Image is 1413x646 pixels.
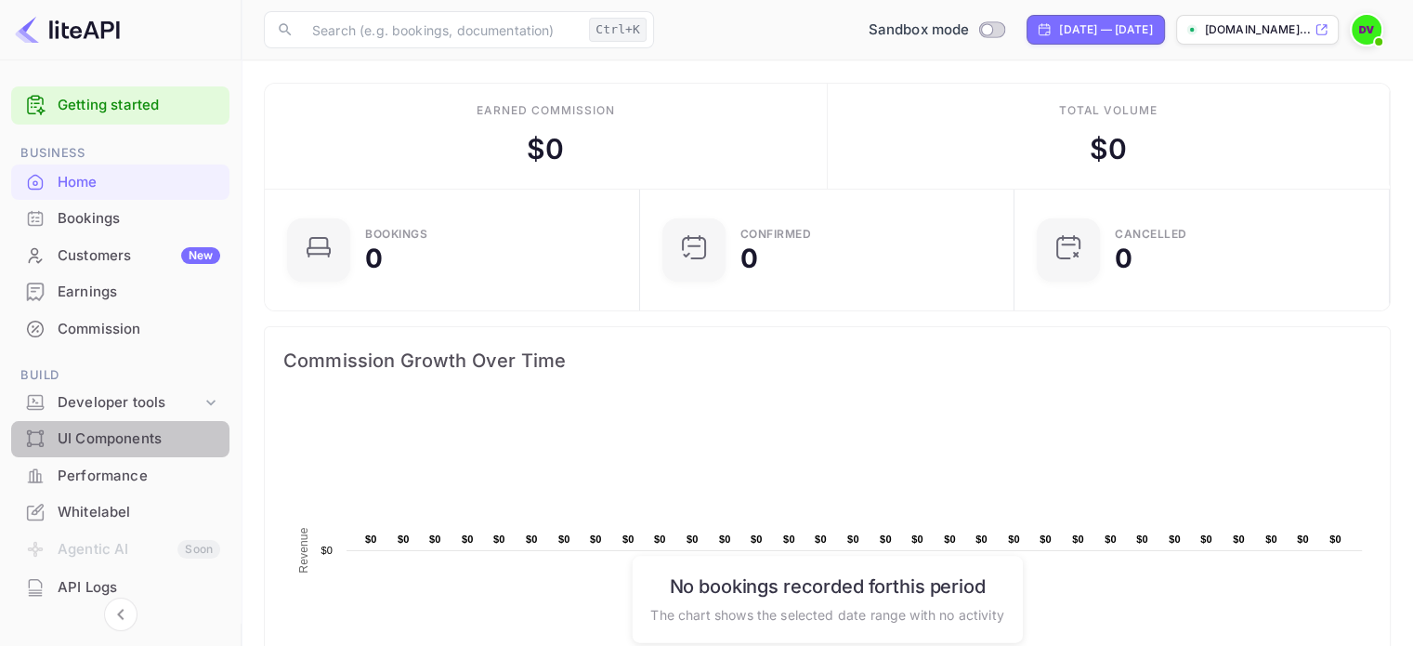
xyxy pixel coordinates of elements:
div: Confirmed [740,229,812,240]
text: $0 [783,534,795,545]
text: $0 [975,534,988,545]
text: $0 [462,534,474,545]
text: $0 [365,534,377,545]
text: $0 [687,534,699,545]
div: Customers [58,245,220,267]
text: $0 [1200,534,1212,545]
p: The chart shows the selected date range with no activity [650,604,1003,624]
text: $0 [847,534,859,545]
text: $0 [654,534,666,545]
text: $0 [1297,534,1309,545]
div: Home [11,165,229,201]
text: $0 [944,534,956,545]
text: $0 [880,534,892,545]
text: $0 [493,534,505,545]
span: Business [11,143,229,164]
text: $0 [1072,534,1084,545]
div: API Logs [58,577,220,599]
text: $0 [1169,534,1181,545]
div: Whitelabel [58,502,220,523]
a: Getting started [58,95,220,116]
div: 0 [740,245,758,271]
div: Whitelabel [11,494,229,531]
text: $0 [1040,534,1052,545]
div: Switch to Production mode [861,20,1013,41]
div: Ctrl+K [589,18,647,42]
a: Performance [11,458,229,493]
div: Performance [11,458,229,494]
div: 0 [365,245,383,271]
text: $0 [558,534,570,545]
div: Earned commission [477,102,614,119]
a: Whitelabel [11,494,229,529]
div: UI Components [11,421,229,457]
div: Commission [58,319,220,340]
text: $0 [1008,534,1020,545]
text: $0 [1136,534,1148,545]
div: Total volume [1058,102,1158,119]
text: $0 [751,534,763,545]
div: CANCELLED [1115,229,1187,240]
text: $0 [1265,534,1277,545]
img: Dongo Victory [1352,15,1381,45]
div: Earnings [58,282,220,303]
a: CustomersNew [11,238,229,272]
div: $ 0 [527,128,564,170]
div: Getting started [11,86,229,125]
text: $0 [526,534,538,545]
div: Click to change the date range period [1027,15,1164,45]
a: Bookings [11,201,229,235]
div: API Logs [11,570,229,606]
div: Earnings [11,274,229,310]
div: New [181,247,220,264]
text: $0 [911,534,923,545]
span: Commission Growth Over Time [283,346,1371,376]
a: Earnings [11,274,229,309]
div: CustomersNew [11,238,229,274]
button: Collapse navigation [104,598,137,631]
div: Bookings [58,208,220,230]
div: Developer tools [11,387,229,419]
div: Performance [58,466,220,487]
div: [DATE] — [DATE] [1059,21,1152,38]
div: $ 0 [1090,128,1127,170]
p: [DOMAIN_NAME]... [1205,21,1311,38]
text: $0 [429,534,441,545]
div: 0 [1115,245,1132,271]
a: UI Components [11,421,229,455]
div: Commission [11,311,229,348]
span: Build [11,365,229,386]
span: Sandbox mode [869,20,970,41]
div: Home [58,172,220,193]
div: Bookings [11,201,229,237]
div: UI Components [58,428,220,450]
img: LiteAPI logo [15,15,120,45]
div: Bookings [365,229,427,240]
text: $0 [590,534,602,545]
input: Search (e.g. bookings, documentation) [301,11,582,48]
text: $0 [1233,534,1245,545]
a: API Logs [11,570,229,604]
a: Commission [11,311,229,346]
text: $0 [815,534,827,545]
a: Home [11,165,229,199]
div: Developer tools [58,392,202,414]
text: $0 [1105,534,1117,545]
text: Revenue [297,527,310,573]
text: $0 [622,534,635,545]
h6: No bookings recorded for this period [650,574,1003,597]
text: $0 [1329,534,1341,545]
text: $0 [719,534,731,545]
text: $0 [398,534,410,545]
text: $0 [321,545,333,556]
